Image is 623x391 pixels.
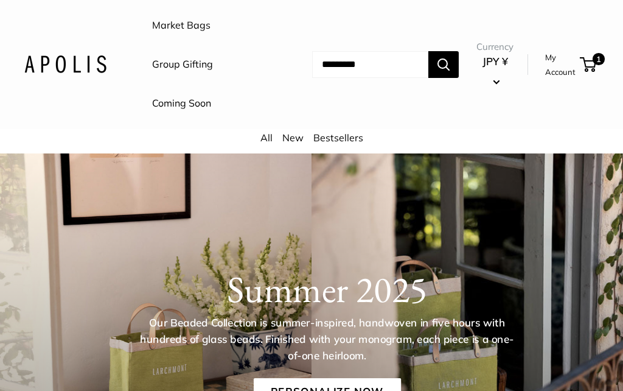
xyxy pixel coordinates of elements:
p: Our Beaded Collection is summer-inspired, handwoven in five hours with hundreds of glass beads. F... [139,315,515,364]
input: Search... [312,51,428,78]
button: Search [428,51,459,78]
button: JPY ¥ [476,52,513,91]
a: Coming Soon [152,94,211,113]
span: JPY ¥ [482,55,508,68]
a: 1 [581,57,596,72]
a: Market Bags [152,16,211,35]
span: 1 [593,53,605,65]
img: Apolis [24,55,106,73]
a: My Account [545,50,576,80]
a: New [282,132,304,144]
span: Currency [476,38,513,55]
h1: Summer 2025 [54,267,600,311]
a: All [260,132,273,144]
a: Bestsellers [313,132,363,144]
a: Group Gifting [152,55,213,74]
